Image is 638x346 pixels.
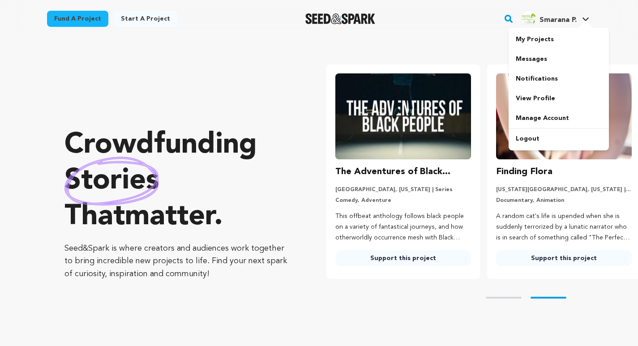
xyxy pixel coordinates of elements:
a: Support this project [335,250,471,266]
a: Fund a project [47,11,108,27]
p: This offbeat anthology follows black people on a variety of fantastical journeys, and how otherwo... [335,211,471,243]
a: View Profile [509,89,609,108]
a: Smarana P.'s Profile [520,9,591,26]
a: Start a project [114,11,177,27]
div: Smarana P.'s Profile [522,11,577,26]
img: hand sketched image [64,157,159,205]
span: matter [125,203,214,231]
a: Seed&Spark Homepage [305,13,376,24]
h3: The Adventures of Black People [335,165,471,179]
p: Documentary, Animation [496,197,632,204]
a: Support this project [496,250,632,266]
a: My Projects [509,30,609,49]
span: Smarana P. [540,17,577,24]
p: [GEOGRAPHIC_DATA], [US_STATE] | Series [335,186,471,193]
span: Smarana P.'s Profile [520,9,591,28]
a: Messages [509,49,609,69]
a: Notifications [509,69,609,89]
a: Logout [509,129,609,149]
p: Comedy, Adventure [335,197,471,204]
img: SMARANA%20.jpg [522,11,536,26]
p: [US_STATE][GEOGRAPHIC_DATA], [US_STATE] | Film Short [496,186,632,193]
img: Finding Flora image [496,73,632,159]
p: A random cat's life is upended when she is suddenly terrorized by a lunatic narrator who is in se... [496,211,632,243]
h3: Finding Flora [496,165,552,179]
img: The Adventures of Black People image [335,73,471,159]
p: Seed&Spark is where creators and audiences work together to bring incredible new projects to life... [64,242,290,281]
a: Manage Account [509,108,609,128]
img: Seed&Spark Logo Dark Mode [305,13,376,24]
p: Crowdfunding that . [64,128,290,235]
